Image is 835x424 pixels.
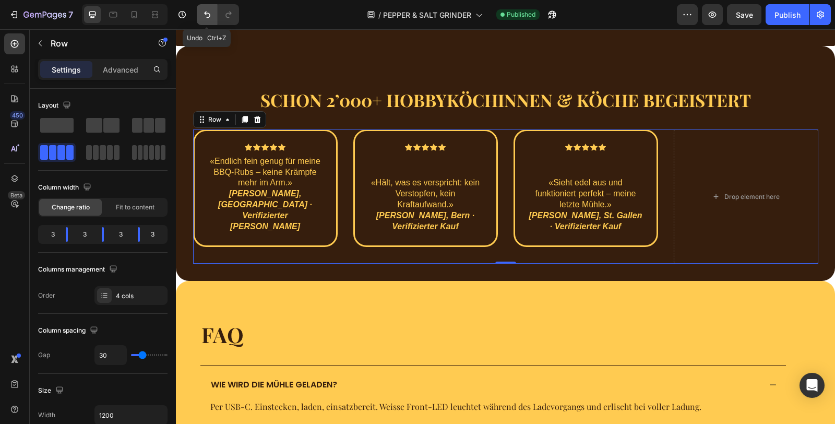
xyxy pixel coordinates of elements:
[38,181,93,195] div: Column width
[38,99,73,113] div: Layout
[200,182,299,202] strong: [PERSON_NAME], Bern · Verifizierter Kauf
[38,384,66,398] div: Size
[116,291,165,301] div: 4 cols
[736,10,753,19] span: Save
[353,148,467,203] p: «Sieht edel aus und funktioniert perfekt – meine letzte Mühle.»
[103,64,138,75] p: Advanced
[766,4,809,25] button: Publish
[38,410,55,420] div: Width
[800,373,825,398] div: Open Intercom Messenger
[8,191,25,199] div: Beta
[30,86,47,95] div: Row
[38,291,55,300] div: Order
[148,227,165,242] div: 3
[116,203,154,212] span: Fit to content
[68,8,73,21] p: 7
[26,291,68,319] span: FAQ
[10,111,25,120] div: 450
[727,4,761,25] button: Save
[378,9,381,20] span: /
[38,263,120,277] div: Columns management
[774,9,801,20] div: Publish
[353,182,467,202] strong: [PERSON_NAME], St. Gallen · Verifizierter Kauf
[38,350,50,360] div: Gap
[4,4,78,25] button: 7
[197,4,239,25] div: Undo/Redo
[507,10,535,19] span: Published
[34,372,600,383] p: Per USB-C. Einstecken, laden, einsatzbereit. Weisse Front-LED leuchtet während des Ladevorgangs u...
[95,346,126,364] input: Auto
[548,163,604,172] div: Drop element here
[383,9,471,20] span: PEPPER & SALT GRINDER
[112,227,129,242] div: 3
[35,349,161,361] span: Wie wird die Mühle geladen?
[38,324,100,338] div: Column spacing
[176,29,835,424] iframe: Design area
[193,148,307,203] p: «Hält, was es verspricht: kein Verstopfen, kein Kraftaufwand.»
[76,227,93,242] div: 3
[52,203,90,212] span: Change ratio
[51,37,139,50] p: Row
[40,227,57,242] div: 3
[52,64,81,75] p: Settings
